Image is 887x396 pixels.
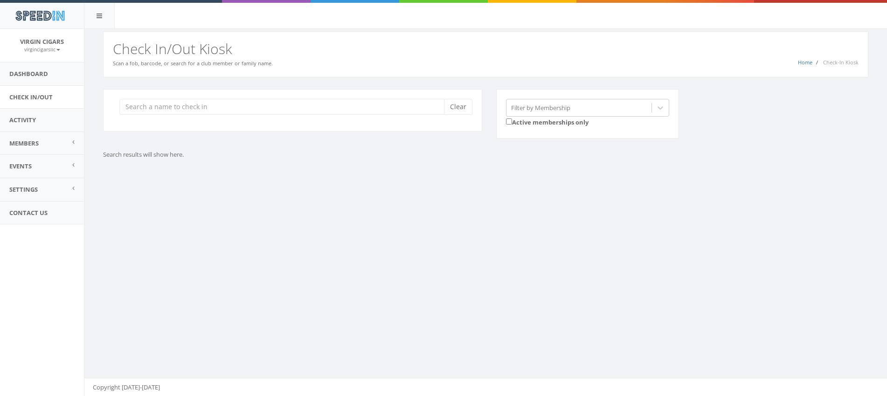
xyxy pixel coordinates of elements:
span: Virgin Cigars [20,37,64,46]
small: virgincigarsllc [24,46,60,53]
img: speedin_logo.png [11,7,69,24]
span: Contact Us [9,208,48,217]
input: Search a name to check in [119,99,451,115]
span: Events [9,162,32,170]
button: Clear [444,99,472,115]
span: Check-In Kiosk [823,59,859,66]
a: Home [798,59,812,66]
span: Members [9,139,39,147]
small: Scan a fob, barcode, or search for a club member or family name. [113,60,273,67]
h2: Check In/Out Kiosk [113,41,859,56]
label: Active memberships only [506,117,589,127]
p: Search results will show here. [103,150,537,159]
input: Active memberships only [506,118,512,125]
span: Settings [9,185,38,194]
div: Filter by Membership [511,103,570,112]
a: virgincigarsllc [24,45,60,53]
